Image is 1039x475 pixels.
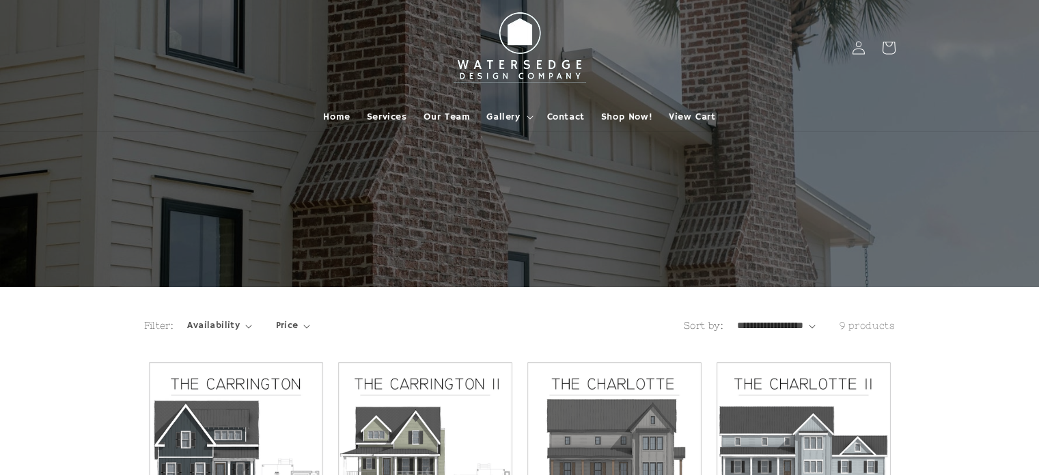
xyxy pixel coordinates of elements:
span: Availability [187,318,240,333]
a: Home [315,103,358,131]
span: Contact [547,111,585,123]
a: Our Team [415,103,479,131]
h2: Filter: [144,318,174,333]
span: View Cart [669,111,715,123]
a: Contact [539,103,593,131]
label: Sort by: [684,320,723,331]
summary: Availability (0 selected) [187,318,251,333]
span: Gallery [486,111,520,123]
span: Our Team [424,111,471,123]
img: Watersedge Design Co [445,5,595,90]
span: Home [323,111,350,123]
a: Shop Now! [593,103,661,131]
a: Services [359,103,415,131]
span: Services [367,111,407,123]
a: View Cart [661,103,723,131]
summary: Gallery [478,103,538,131]
summary: Price [276,318,311,333]
span: 9 products [840,320,896,331]
span: Shop Now! [601,111,652,123]
span: Price [276,318,299,333]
